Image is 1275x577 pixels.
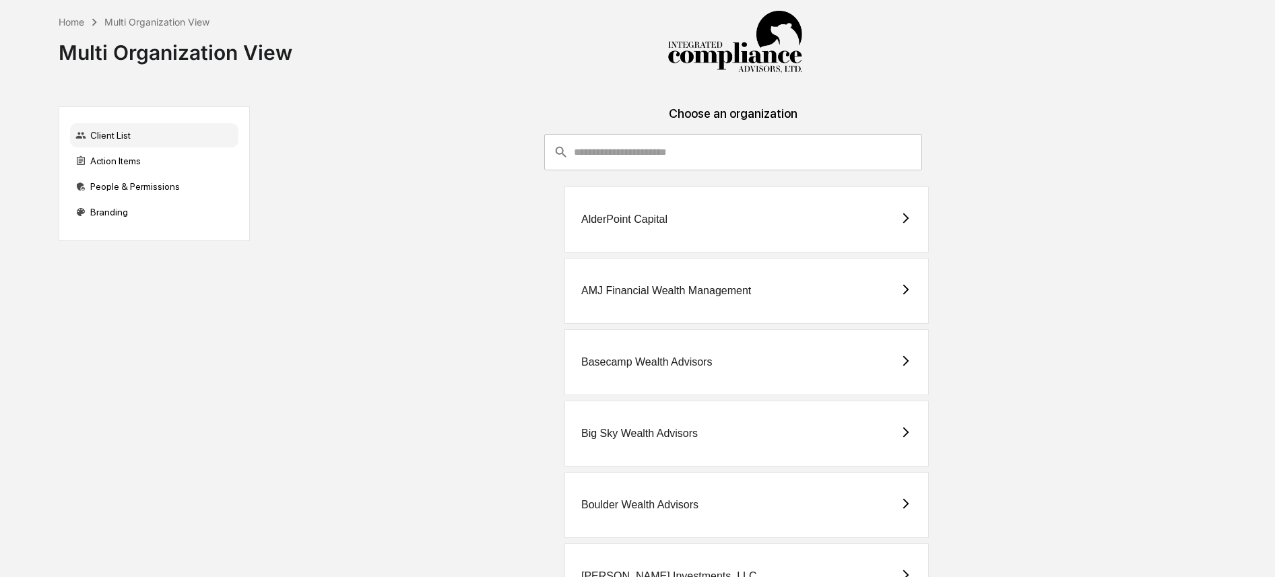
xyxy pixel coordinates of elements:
div: Choose an organization [261,106,1206,134]
img: Integrated Compliance Advisors [667,11,802,74]
div: Big Sky Wealth Advisors [581,428,698,440]
div: Client List [70,123,238,147]
div: consultant-dashboard__filter-organizations-search-bar [544,134,922,170]
div: Multi Organization View [104,16,209,28]
div: Boulder Wealth Advisors [581,499,698,511]
div: AMJ Financial Wealth Management [581,285,751,297]
div: Basecamp Wealth Advisors [581,356,712,368]
div: Home [59,16,84,28]
div: Action Items [70,149,238,173]
div: AlderPoint Capital [581,213,667,226]
div: Branding [70,200,238,224]
div: People & Permissions [70,174,238,199]
div: Multi Organization View [59,30,292,65]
